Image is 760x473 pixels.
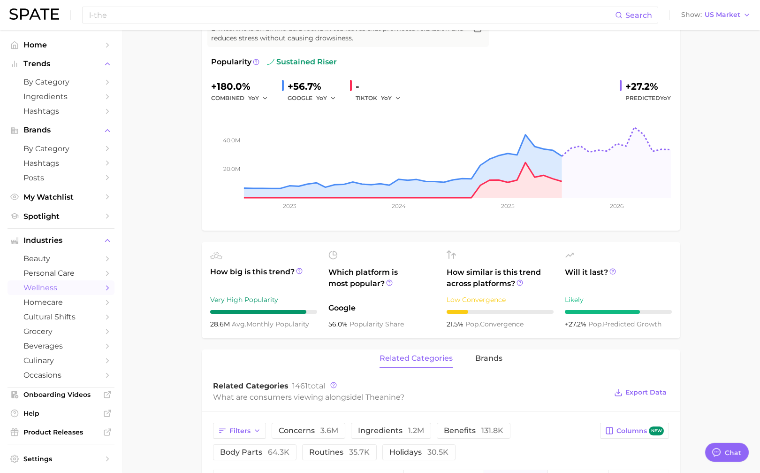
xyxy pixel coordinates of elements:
[8,123,114,137] button: Brands
[600,423,669,439] button: Columnsnew
[23,144,99,153] span: by Category
[358,427,424,434] span: ingredients
[8,425,114,439] a: Product Releases
[465,320,524,328] span: convergence
[23,159,99,168] span: Hashtags
[268,448,289,457] span: 64.3k
[625,93,671,104] span: Predicted
[309,449,370,456] span: routines
[23,283,99,292] span: wellness
[23,269,99,278] span: personal care
[350,320,404,328] span: popularity share
[23,193,99,202] span: My Watchlist
[210,310,317,314] div: 9 / 10
[8,339,114,353] a: beverages
[381,94,392,102] span: YoY
[23,236,99,245] span: Industries
[8,233,114,248] button: Industries
[447,267,554,289] span: How similar is this trend across platforms?
[8,406,114,420] a: Help
[328,302,435,314] span: Google
[23,107,99,116] span: Hashtags
[328,267,435,298] span: Which platform is most popular?
[660,94,671,101] span: YoY
[210,294,317,305] div: Very High Popularity
[447,320,465,328] span: 21.5%
[316,94,327,102] span: YoY
[392,202,406,209] tspan: 2024
[8,171,114,185] a: Posts
[625,388,667,396] span: Export Data
[8,89,114,104] a: Ingredients
[229,427,251,435] span: Filters
[23,126,99,134] span: Brands
[444,427,503,434] span: benefits
[23,173,99,182] span: Posts
[481,426,503,435] span: 131.8k
[501,202,515,209] tspan: 2025
[408,426,424,435] span: 1.2m
[565,267,672,289] span: Will it last?
[23,312,99,321] span: cultural shifts
[232,320,309,328] span: monthly popularity
[213,423,266,439] button: Filters
[248,93,268,104] button: YoY
[8,368,114,382] a: occasions
[210,320,232,328] span: 28.6m
[8,75,114,89] a: by Category
[588,320,603,328] abbr: popularity index
[475,354,502,363] span: brands
[8,209,114,224] a: Spotlight
[232,320,246,328] abbr: average
[8,190,114,204] a: My Watchlist
[679,9,753,21] button: ShowUS Market
[23,390,99,399] span: Onboarding Videos
[213,391,607,403] div: What are consumers viewing alongside ?
[427,448,448,457] span: 30.5k
[8,141,114,156] a: by Category
[356,79,407,94] div: -
[625,79,671,94] div: +27.2%
[220,449,289,456] span: body parts
[288,93,342,104] div: GOOGLE
[23,60,99,68] span: Trends
[447,294,554,305] div: Low Convergence
[362,393,400,402] span: l theanine
[23,212,99,221] span: Spotlight
[349,448,370,457] span: 35.7k
[211,79,274,94] div: +180.0%
[649,426,664,435] span: new
[612,386,669,399] button: Export Data
[565,310,672,314] div: 7 / 10
[8,266,114,280] a: personal care
[380,354,453,363] span: related categories
[8,57,114,71] button: Trends
[8,104,114,118] a: Hashtags
[23,92,99,101] span: Ingredients
[8,310,114,324] a: cultural shifts
[681,12,702,17] span: Show
[23,428,99,436] span: Product Releases
[88,7,615,23] input: Search here for a brand, industry, or ingredient
[292,381,308,390] span: 1461
[625,11,652,20] span: Search
[23,356,99,365] span: culinary
[8,280,114,295] a: wellness
[610,202,623,209] tspan: 2026
[8,295,114,310] a: homecare
[8,452,114,466] a: Settings
[211,93,274,104] div: combined
[328,320,350,328] span: 56.0%
[8,353,114,368] a: culinary
[23,371,99,380] span: occasions
[213,381,289,390] span: Related Categories
[23,455,99,463] span: Settings
[23,78,99,86] span: by Category
[279,427,338,434] span: concerns
[616,426,664,435] span: Columns
[267,56,337,68] span: sustained riser
[588,320,661,328] span: predicted growth
[356,93,407,104] div: TIKTOK
[23,254,99,263] span: beauty
[210,266,317,289] span: How big is this trend?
